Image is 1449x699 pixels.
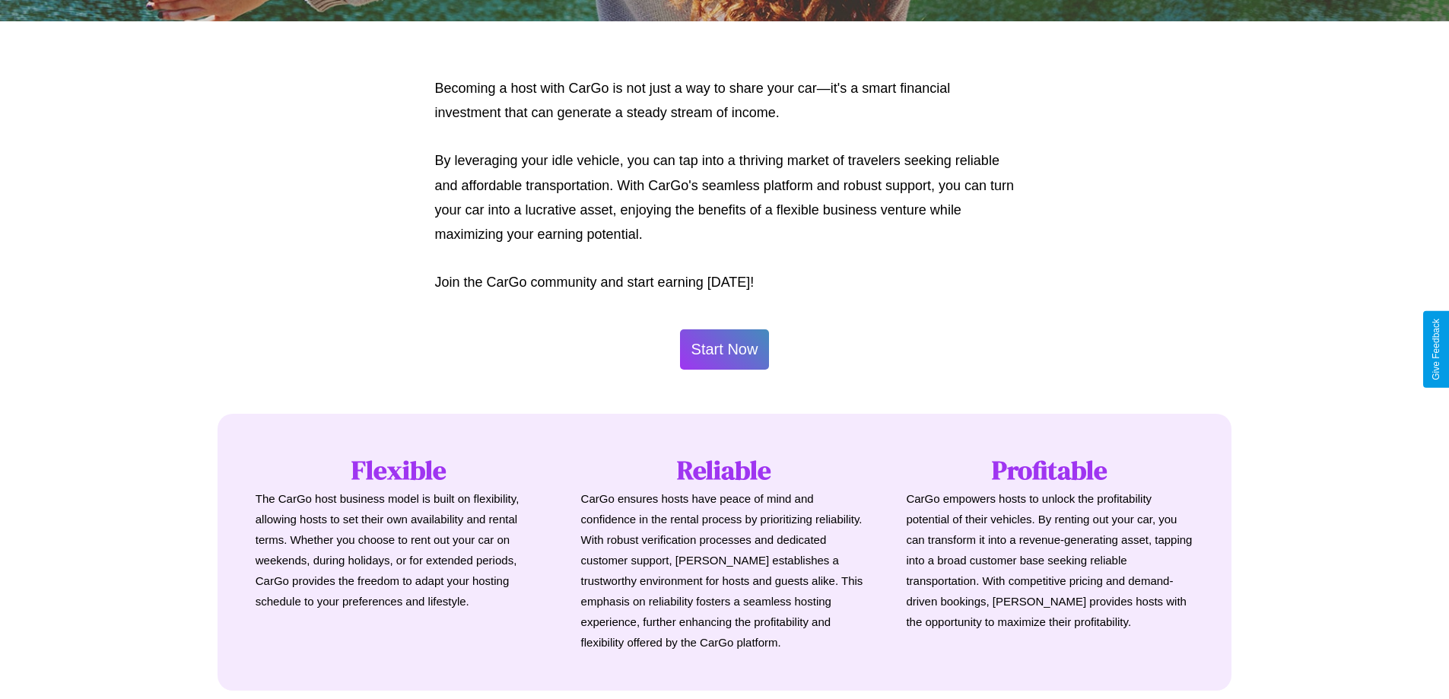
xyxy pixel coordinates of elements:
div: Give Feedback [1431,319,1441,380]
p: The CarGo host business model is built on flexibility, allowing hosts to set their own availabili... [256,488,543,612]
h1: Reliable [581,452,869,488]
h1: Profitable [906,452,1193,488]
button: Start Now [680,329,770,370]
h1: Flexible [256,452,543,488]
p: CarGo ensures hosts have peace of mind and confidence in the rental process by prioritizing relia... [581,488,869,653]
p: Join the CarGo community and start earning [DATE]! [435,270,1015,294]
p: CarGo empowers hosts to unlock the profitability potential of their vehicles. By renting out your... [906,488,1193,632]
p: Becoming a host with CarGo is not just a way to share your car—it's a smart financial investment ... [435,76,1015,126]
p: By leveraging your idle vehicle, you can tap into a thriving market of travelers seeking reliable... [435,148,1015,247]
